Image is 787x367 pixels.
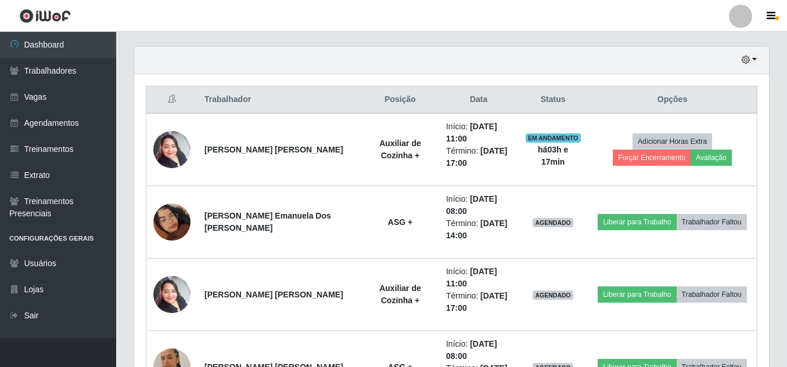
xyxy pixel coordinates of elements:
button: Liberar para Trabalho [598,214,676,230]
time: [DATE] 08:00 [446,339,497,361]
th: Posição [361,86,439,114]
th: Opções [588,86,757,114]
th: Data [439,86,518,114]
strong: [PERSON_NAME] Emanuela Dos [PERSON_NAME] [204,211,331,232]
button: Trabalhador Faltou [677,286,747,303]
time: [DATE] 11:00 [446,122,497,143]
strong: [PERSON_NAME] [PERSON_NAME] [204,145,343,154]
span: AGENDADO [533,290,573,300]
li: Início: [446,338,511,362]
img: 1736825019382.jpeg [153,125,191,174]
img: 1736825019382.jpeg [153,270,191,319]
button: Liberar para Trabalho [598,286,676,303]
th: Status [518,86,588,114]
button: Avaliação [691,150,732,166]
li: Término: [446,145,511,169]
strong: Auxiliar de Cozinha + [379,139,421,160]
strong: Auxiliar de Cozinha + [379,284,421,305]
time: [DATE] 11:00 [446,267,497,288]
strong: ASG + [388,217,412,227]
li: Início: [446,121,511,145]
button: Adicionar Horas Extra [633,133,712,150]
li: Início: [446,266,511,290]
time: [DATE] 08:00 [446,194,497,216]
img: 1756135757654.jpeg [153,189,191,255]
li: Término: [446,290,511,314]
span: EM ANDAMENTO [526,133,581,143]
span: AGENDADO [533,218,573,227]
button: Trabalhador Faltou [677,214,747,230]
button: Forçar Encerramento [613,150,691,166]
strong: há 03 h e 17 min [538,145,568,166]
img: CoreUI Logo [19,9,71,23]
strong: [PERSON_NAME] [PERSON_NAME] [204,290,343,299]
li: Início: [446,193,511,217]
li: Término: [446,217,511,242]
th: Trabalhador [197,86,361,114]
